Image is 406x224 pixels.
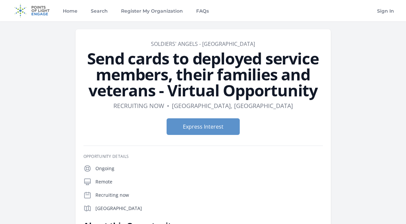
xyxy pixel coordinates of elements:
div: • [167,101,169,110]
button: Express Interest [167,118,240,135]
dd: [GEOGRAPHIC_DATA], [GEOGRAPHIC_DATA] [172,101,293,110]
p: Remote [95,178,323,185]
p: Ongoing [95,165,323,172]
h3: Opportunity Details [83,154,323,159]
p: Recruiting now [95,192,323,198]
p: [GEOGRAPHIC_DATA] [95,205,323,212]
h1: Send cards to deployed service members, their families and veterans - Virtual Opportunity [83,51,323,98]
dd: Recruiting now [113,101,164,110]
a: Soldiers' Angels - [GEOGRAPHIC_DATA] [151,40,255,48]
